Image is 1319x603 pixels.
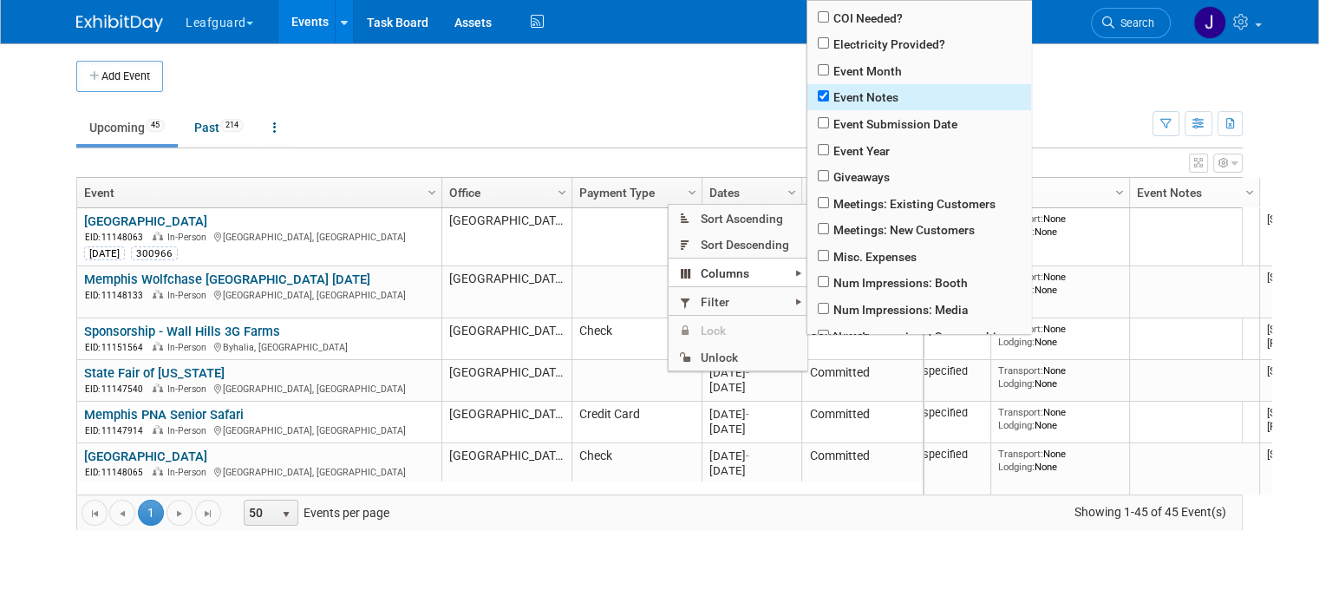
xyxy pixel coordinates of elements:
td: Committed [801,402,923,443]
span: In-Person [167,290,212,301]
a: Sponsorship - Wall Hills 3G Farms [84,324,280,339]
a: State Fair of [US_STATE] [84,365,225,381]
a: Memphis PNA Senior Safari [84,407,244,423]
span: In-Person [167,342,212,353]
span: - [745,408,748,421]
span: Showing 1-45 of 45 Event(s) [1058,500,1242,524]
a: Search [1091,8,1171,38]
td: Committed [801,360,923,402]
span: EID: 11147540 [85,384,150,394]
td: Check [571,318,702,360]
span: Column Settings [555,186,569,200]
span: Meetings: New Customers [807,216,1031,243]
span: Unlock [669,344,807,370]
img: In-Person Event [153,467,163,475]
span: Meetings: Existing Customers [807,190,1031,217]
div: [GEOGRAPHIC_DATA], [GEOGRAPHIC_DATA] [84,423,434,437]
span: 1 [138,500,164,526]
span: EID: 11148133 [85,291,150,300]
span: Num Impressions: Media [807,296,1031,323]
div: None None [998,364,1123,390]
span: Event Month [807,57,1031,84]
a: Memphis Wolfchase [GEOGRAPHIC_DATA] [DATE] [84,272,370,287]
span: Transport: [998,406,1043,418]
span: Column Settings [785,186,799,200]
td: Committed [801,443,923,501]
a: Travel [998,178,1118,207]
a: Column Settings [553,178,572,204]
a: [GEOGRAPHIC_DATA] [84,449,207,464]
td: Check [571,443,702,501]
div: [DATE] [709,407,793,422]
a: Go to the previous page [109,500,135,526]
a: Column Settings [423,178,442,204]
span: Num Impressions: Booth [807,270,1031,297]
td: [GEOGRAPHIC_DATA] [441,266,571,318]
span: Go to the previous page [115,507,129,521]
a: Office [449,178,560,207]
div: [GEOGRAPHIC_DATA], [GEOGRAPHIC_DATA] [84,381,434,396]
a: [GEOGRAPHIC_DATA] [84,213,207,229]
div: 300966 [131,246,178,260]
span: Columns [669,259,807,286]
span: EID: 11148065 [85,468,150,477]
span: EID: 11151564 [85,343,150,352]
span: COI Needed? [807,4,1031,31]
button: Add Event [76,61,163,92]
span: Misc. Expenses [807,243,1031,270]
span: Go to the first page [88,507,101,521]
span: EID: 11148063 [85,233,150,242]
div: [GEOGRAPHIC_DATA], [GEOGRAPHIC_DATA] [84,229,434,244]
span: Transport: [998,448,1043,460]
a: Column Settings [783,178,802,204]
a: Column Settings [1111,178,1130,204]
img: In-Person Event [153,383,163,392]
span: Lodging: [998,377,1035,390]
div: [DATE] [709,449,793,463]
span: Search [1114,16,1154,29]
td: [GEOGRAPHIC_DATA] [441,208,571,266]
span: In-Person [167,425,212,436]
td: [GEOGRAPHIC_DATA] [441,402,571,443]
a: Go to the last page [195,500,221,526]
img: ExhibitDay [76,15,163,32]
span: Event Submission Date [807,110,1031,137]
span: Column Settings [685,186,699,200]
span: Sort Descending [669,232,807,259]
span: Go to the last page [201,507,215,521]
div: [DATE] [84,246,125,260]
span: Lock [669,317,807,344]
div: [DATE] [709,463,793,478]
span: Event Year [807,137,1031,164]
span: Go to the next page [173,507,186,521]
span: Events per page [222,500,407,526]
div: Byhalia, [GEOGRAPHIC_DATA] [84,339,434,354]
span: Lodging: [998,419,1035,431]
img: In-Person Event [153,425,163,434]
span: In-Person [167,467,212,478]
span: select [279,508,293,521]
a: Upcoming45 [76,111,178,144]
a: Go to the first page [82,500,108,526]
span: Column Settings [425,186,439,200]
span: 50 [245,501,274,525]
span: Event Notes [807,84,1031,111]
span: 45 [146,119,165,132]
span: Lodging: [998,336,1035,348]
span: - [745,449,748,462]
a: Event [84,178,430,207]
td: [GEOGRAPHIC_DATA] [441,443,571,501]
img: In-Person Event [153,342,163,351]
span: Sort Ascending [669,205,807,232]
span: Giveaways [807,163,1031,190]
td: Credit Card [571,402,702,443]
div: None None [998,448,1123,473]
img: Jonathan Zargo [1193,6,1226,39]
div: [GEOGRAPHIC_DATA], [GEOGRAPHIC_DATA] [84,287,434,302]
span: Filter [669,288,807,315]
span: EID: 11147914 [85,426,150,436]
a: Payment Type [579,178,690,207]
span: Electricity Provided? [807,30,1031,57]
span: In-Person [167,232,212,243]
td: [GEOGRAPHIC_DATA] [441,360,571,402]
